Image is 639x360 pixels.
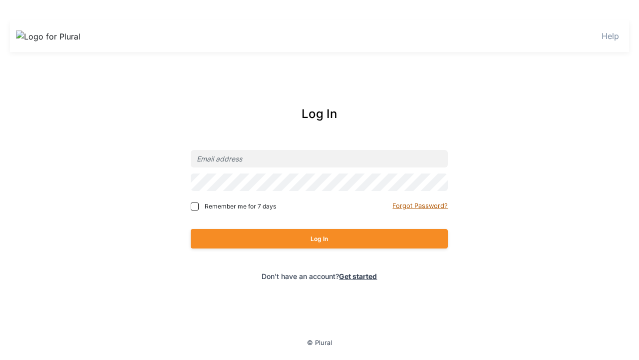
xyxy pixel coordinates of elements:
input: Email address [191,150,448,167]
a: Forgot Password? [392,200,448,210]
div: Don't have an account? [148,271,491,281]
small: © Plural [307,339,332,346]
input: Remember me for 7 days [191,202,199,210]
a: Get started [339,272,377,280]
button: Log In [191,229,448,248]
small: Forgot Password? [392,202,448,209]
a: Help [602,31,619,41]
span: Remember me for 7 days [205,202,276,211]
img: Logo for Plural [16,30,86,42]
div: Log In [148,105,491,123]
